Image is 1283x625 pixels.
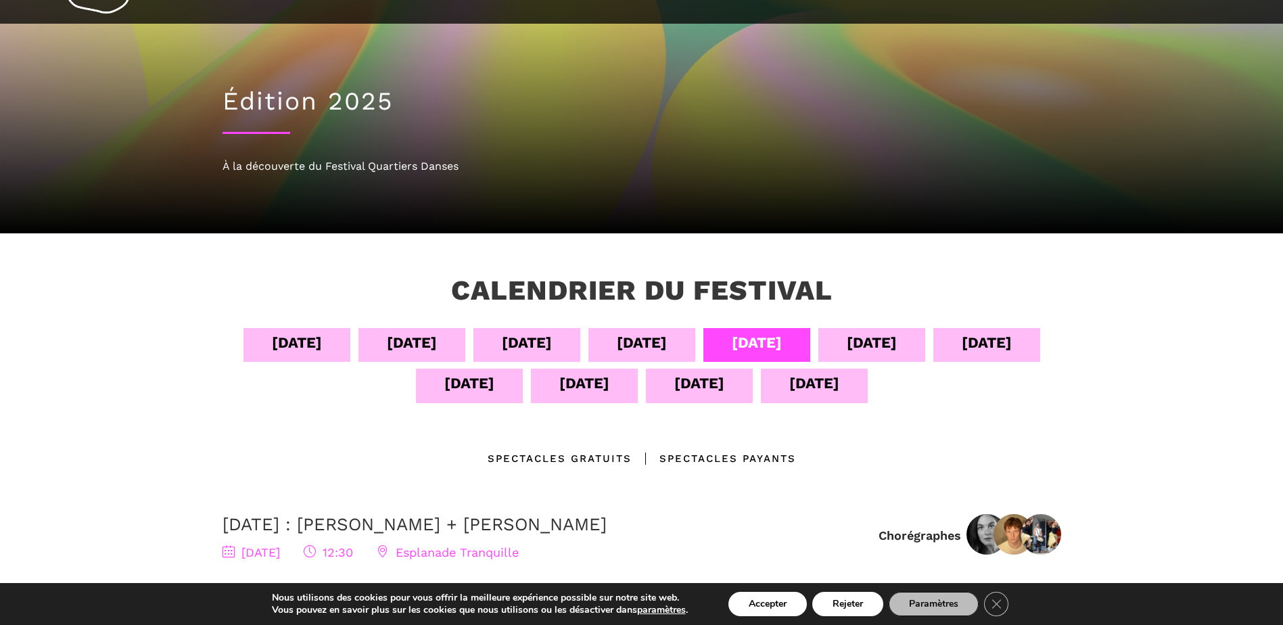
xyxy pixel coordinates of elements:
[812,592,883,616] button: Rejeter
[637,604,686,616] button: paramètres
[962,331,1012,354] div: [DATE]
[1021,514,1061,555] img: DSC_1211TaafeFanga2017
[444,371,494,395] div: [DATE]
[728,592,807,616] button: Accepter
[304,545,353,559] span: 12:30
[272,592,688,604] p: Nous utilisons des cookies pour vous offrir la meilleure expérience possible sur notre site web.
[847,331,897,354] div: [DATE]
[559,371,609,395] div: [DATE]
[272,604,688,616] p: Vous pouvez en savoir plus sur les cookies que nous utilisons ou les désactiver dans .
[966,514,1007,555] img: Rebecca Margolick
[789,371,839,395] div: [DATE]
[488,450,632,467] div: Spectacles gratuits
[451,274,833,308] h3: Calendrier du festival
[984,592,1008,616] button: Close GDPR Cookie Banner
[223,87,1061,116] h1: Édition 2025
[994,514,1034,555] img: Linus Janser
[387,331,437,354] div: [DATE]
[223,514,607,534] a: [DATE] : [PERSON_NAME] + [PERSON_NAME]
[879,528,961,543] div: Chorégraphes
[223,158,1061,175] div: À la découverte du Festival Quartiers Danses
[889,592,979,616] button: Paramètres
[223,545,280,559] span: [DATE]
[732,331,782,354] div: [DATE]
[377,545,519,559] span: Esplanade Tranquille
[502,331,552,354] div: [DATE]
[632,450,796,467] div: Spectacles Payants
[674,371,724,395] div: [DATE]
[617,331,667,354] div: [DATE]
[272,331,322,354] div: [DATE]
